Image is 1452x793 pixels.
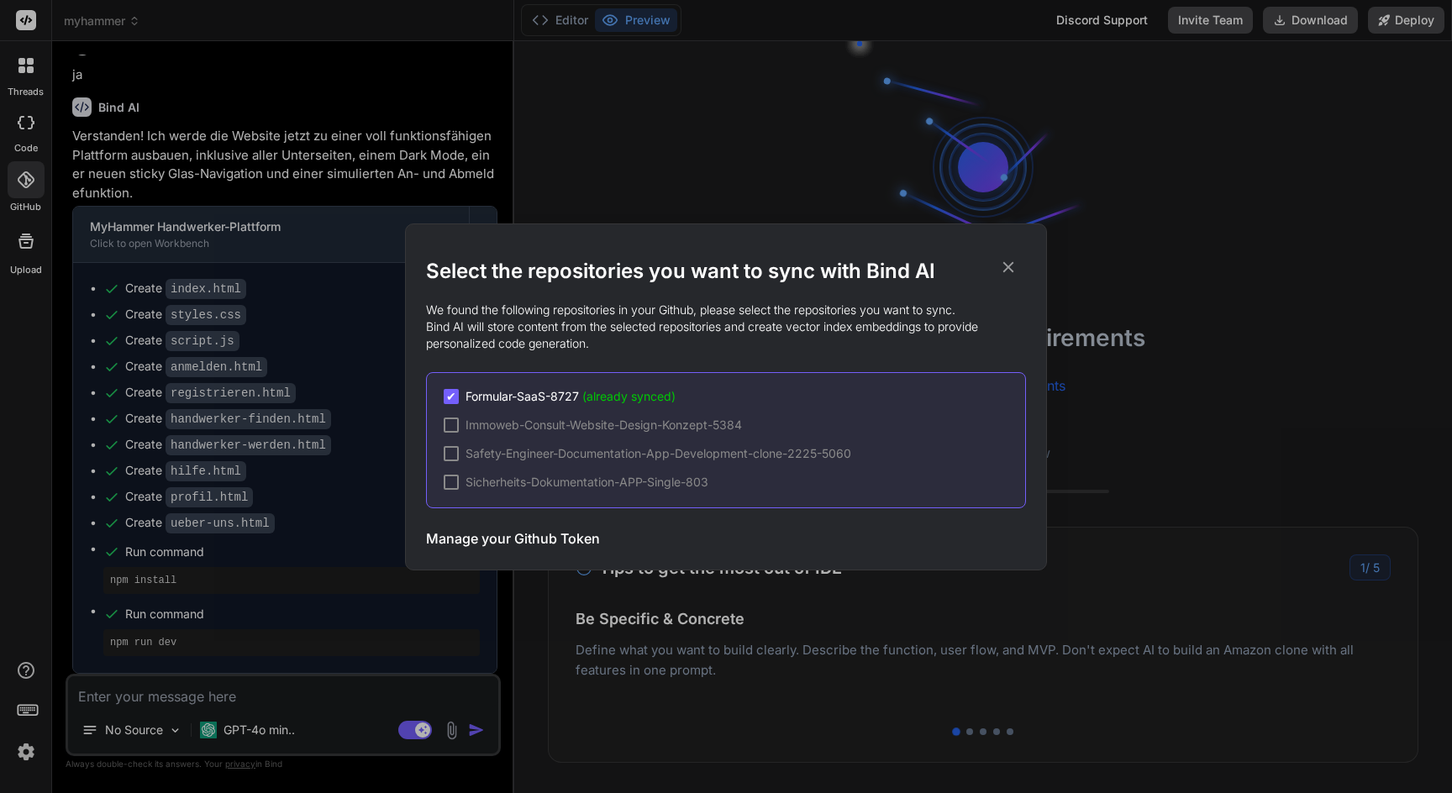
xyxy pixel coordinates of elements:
[426,528,600,549] h3: Manage your Github Token
[426,302,1026,352] p: We found the following repositories in your Github, please select the repositories you want to sy...
[446,388,456,405] span: ✔
[466,474,708,491] span: Sicherheits-Dokumentation-APP-Single-803
[466,417,742,433] span: Immoweb-Consult-Website-Design-Konzept-5384
[426,258,1026,285] h2: Select the repositories you want to sync with Bind AI
[582,389,676,403] span: (already synced)
[466,388,676,405] span: Formular-SaaS-8727
[466,445,851,462] span: Safety-Engineer-Documentation-App-Development-clone-2225-5060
